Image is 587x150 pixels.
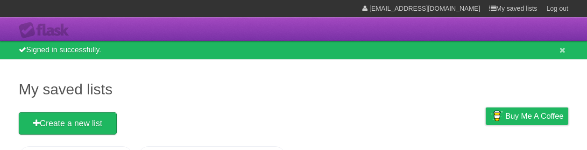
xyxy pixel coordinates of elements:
a: Buy me a coffee [486,107,568,125]
span: Buy me a coffee [505,108,564,124]
a: Create a new list [19,112,117,135]
img: Buy me a coffee [490,108,503,124]
h1: My saved lists [19,78,568,100]
div: Flask [19,22,75,39]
